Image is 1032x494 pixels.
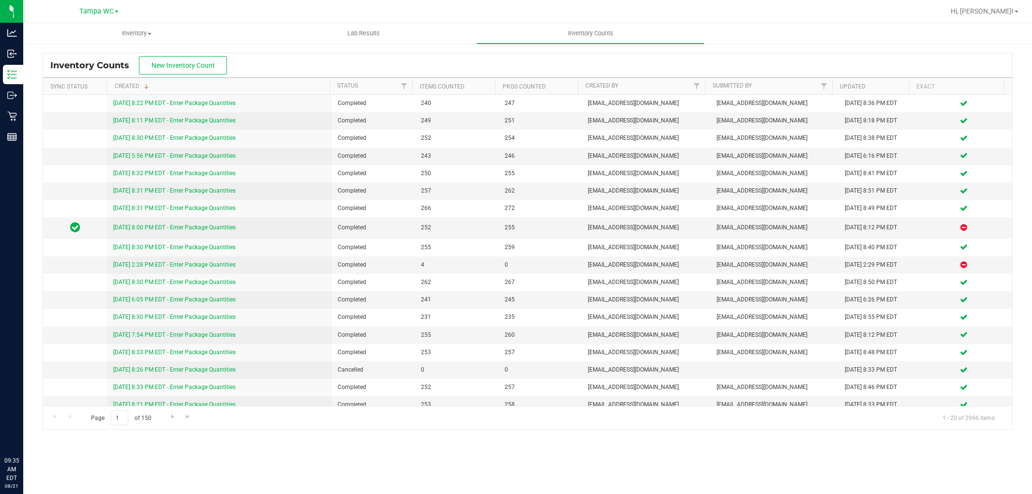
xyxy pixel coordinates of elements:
span: [EMAIL_ADDRESS][DOMAIN_NAME] [717,186,833,195]
span: Completed [338,99,409,108]
inline-svg: Reports [7,132,17,142]
span: Completed [338,260,409,269]
span: [EMAIL_ADDRESS][DOMAIN_NAME] [588,400,704,409]
a: [DATE] 8:30 PM EDT - Enter Package Quantities [113,279,236,285]
a: [DATE] 8:33 PM EDT - Enter Package Quantities [113,349,236,356]
span: 254 [505,134,576,143]
span: 251 [505,116,576,125]
span: Inventory Counts [555,29,627,38]
span: 257 [505,383,576,392]
span: Inventory Counts [50,60,139,71]
inline-svg: Retail [7,111,17,121]
span: 252 [421,383,493,392]
span: 245 [505,295,576,304]
span: [EMAIL_ADDRESS][DOMAIN_NAME] [717,348,833,357]
span: [EMAIL_ADDRESS][DOMAIN_NAME] [717,383,833,392]
inline-svg: Outbound [7,90,17,100]
a: [DATE] 5:56 PM EDT - Enter Package Quantities [113,152,236,159]
span: [EMAIL_ADDRESS][DOMAIN_NAME] [717,116,833,125]
span: [EMAIL_ADDRESS][DOMAIN_NAME] [588,99,704,108]
a: Status [337,82,358,89]
span: 0 [505,365,576,374]
a: [DATE] 8:21 PM EDT - Enter Package Quantities [113,401,236,408]
span: 257 [505,348,576,357]
span: Completed [338,134,409,143]
span: [EMAIL_ADDRESS][DOMAIN_NAME] [588,186,704,195]
a: [DATE] 8:31 PM EDT - Enter Package Quantities [113,187,236,194]
div: [DATE] 8:33 PM EDT [845,365,910,374]
span: [EMAIL_ADDRESS][DOMAIN_NAME] [588,204,704,213]
p: 09:35 AM EDT [4,456,19,482]
span: Tampa WC [79,7,114,15]
span: [EMAIL_ADDRESS][DOMAIN_NAME] [717,278,833,287]
span: 255 [421,330,493,340]
button: New Inventory Count [139,56,227,75]
a: Filter [689,78,705,94]
span: 235 [505,313,576,322]
a: Filter [816,78,832,94]
div: [DATE] 6:26 PM EDT [845,295,910,304]
div: [DATE] 8:40 PM EDT [845,243,910,252]
span: [EMAIL_ADDRESS][DOMAIN_NAME] [717,204,833,213]
span: Page of 150 [83,410,159,425]
span: 257 [421,186,493,195]
div: [DATE] 8:55 PM EDT [845,313,910,322]
span: [EMAIL_ADDRESS][DOMAIN_NAME] [588,134,704,143]
span: Completed [338,278,409,287]
a: [DATE] 8:22 PM EDT - Enter Package Quantities [113,100,236,106]
span: Lab Results [334,29,393,38]
span: [EMAIL_ADDRESS][DOMAIN_NAME] [588,365,704,374]
span: Completed [338,400,409,409]
span: 243 [421,151,493,161]
span: [EMAIL_ADDRESS][DOMAIN_NAME] [717,400,833,409]
div: [DATE] 8:50 PM EDT [845,278,910,287]
div: [DATE] 8:49 PM EDT [845,204,910,213]
span: [EMAIL_ADDRESS][DOMAIN_NAME] [588,243,704,252]
span: 0 [505,260,576,269]
span: [EMAIL_ADDRESS][DOMAIN_NAME] [717,243,833,252]
span: Completed [338,204,409,213]
a: Pkgs Counted [503,83,546,90]
span: [EMAIL_ADDRESS][DOMAIN_NAME] [717,134,833,143]
span: [EMAIL_ADDRESS][DOMAIN_NAME] [588,383,704,392]
span: 272 [505,204,576,213]
span: Inventory [24,29,250,38]
span: 240 [421,99,493,108]
a: [DATE] 8:00 PM EDT - Enter Package Quantities [113,224,236,231]
th: Exact [909,78,1004,95]
span: 246 [505,151,576,161]
div: [DATE] 8:12 PM EDT [845,330,910,340]
span: Completed [338,116,409,125]
span: 255 [505,169,576,178]
span: Completed [338,223,409,232]
span: [EMAIL_ADDRESS][DOMAIN_NAME] [588,260,704,269]
a: [DATE] 7:54 PM EDT - Enter Package Quantities [113,331,236,338]
inline-svg: Analytics [7,28,17,38]
a: [DATE] 8:32 PM EDT - Enter Package Quantities [113,170,236,177]
a: [DATE] 8:30 PM EDT - Enter Package Quantities [113,135,236,141]
a: Submitted By [713,82,752,89]
span: [EMAIL_ADDRESS][DOMAIN_NAME] [588,330,704,340]
a: [DATE] 8:33 PM EDT - Enter Package Quantities [113,384,236,390]
span: Completed [338,330,409,340]
span: [EMAIL_ADDRESS][DOMAIN_NAME] [588,169,704,178]
inline-svg: Inbound [7,49,17,59]
span: New Inventory Count [151,61,215,69]
span: [EMAIL_ADDRESS][DOMAIN_NAME] [717,99,833,108]
span: [EMAIL_ADDRESS][DOMAIN_NAME] [588,295,704,304]
a: Created By [585,82,618,89]
span: [EMAIL_ADDRESS][DOMAIN_NAME] [588,348,704,357]
a: Inventory Counts [477,23,704,44]
inline-svg: Inventory [7,70,17,79]
span: Completed [338,169,409,178]
span: [EMAIL_ADDRESS][DOMAIN_NAME] [717,260,833,269]
span: 253 [421,400,493,409]
p: 08/21 [4,482,19,490]
a: Updated [840,83,866,90]
span: 267 [505,278,576,287]
a: [DATE] 8:11 PM EDT - Enter Package Quantities [113,117,236,124]
span: Completed [338,348,409,357]
span: 0 [421,365,493,374]
span: 253 [421,348,493,357]
span: Cancelled [338,365,409,374]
